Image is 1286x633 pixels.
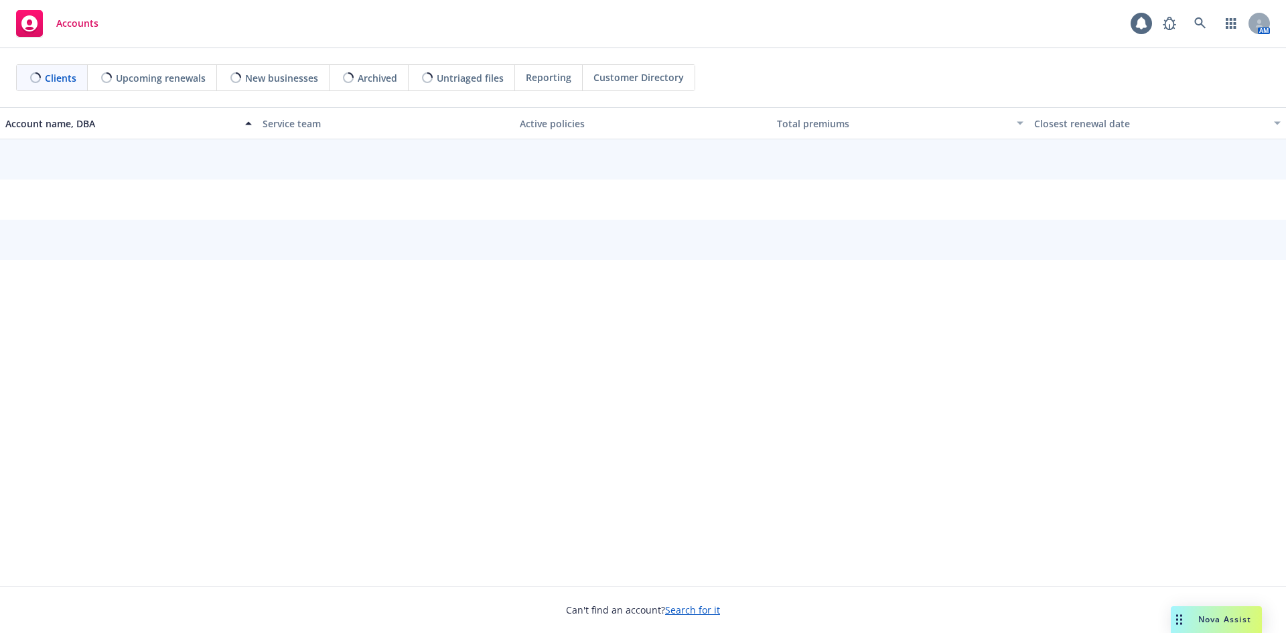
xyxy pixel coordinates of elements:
a: Report a Bug [1156,10,1183,37]
span: Can't find an account? [566,603,720,617]
span: Customer Directory [593,70,684,84]
a: Accounts [11,5,104,42]
span: Reporting [526,70,571,84]
span: Archived [358,71,397,85]
span: Untriaged files [437,71,504,85]
div: Closest renewal date [1034,117,1266,131]
button: Service team [257,107,514,139]
span: Accounts [56,18,98,29]
button: Closest renewal date [1029,107,1286,139]
div: Service team [263,117,509,131]
div: Drag to move [1171,606,1188,633]
a: Search for it [665,604,720,616]
div: Active policies [520,117,766,131]
a: Search [1187,10,1214,37]
div: Account name, DBA [5,117,237,131]
span: New businesses [245,71,318,85]
span: Clients [45,71,76,85]
div: Total premiums [777,117,1009,131]
button: Total premiums [772,107,1029,139]
a: Switch app [1218,10,1244,37]
button: Active policies [514,107,772,139]
span: Upcoming renewals [116,71,206,85]
button: Nova Assist [1171,606,1262,633]
span: Nova Assist [1198,614,1251,625]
